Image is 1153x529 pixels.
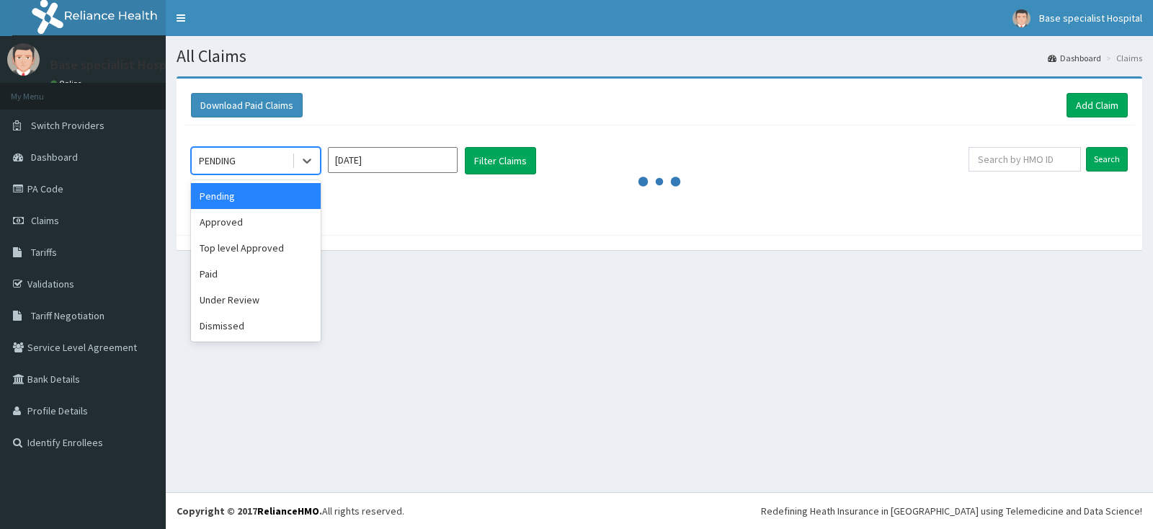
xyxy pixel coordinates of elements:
strong: Copyright © 2017 . [177,504,322,517]
img: User Image [1012,9,1030,27]
button: Download Paid Claims [191,93,303,117]
svg: audio-loading [638,160,681,203]
div: Redefining Heath Insurance in [GEOGRAPHIC_DATA] using Telemedicine and Data Science! [761,504,1142,518]
div: Under Review [191,287,321,313]
h1: All Claims [177,47,1142,66]
a: Add Claim [1067,93,1128,117]
footer: All rights reserved. [166,492,1153,529]
input: Select Month and Year [328,147,458,173]
a: Online [50,79,85,89]
div: Top level Approved [191,235,321,261]
span: Claims [31,214,59,227]
a: Dashboard [1048,52,1101,64]
button: Filter Claims [465,147,536,174]
span: Switch Providers [31,119,104,132]
div: Paid [191,261,321,287]
div: PENDING [199,154,236,168]
input: Search by HMO ID [969,147,1082,172]
input: Search [1086,147,1128,172]
li: Claims [1103,52,1142,64]
span: Tariff Negotiation [31,309,104,322]
div: Approved [191,209,321,235]
div: Dismissed [191,313,321,339]
p: Base specialist Hospital [50,58,185,71]
span: Dashboard [31,151,78,164]
span: Tariffs [31,246,57,259]
div: Pending [191,183,321,209]
img: User Image [7,43,40,76]
span: Base specialist Hospital [1039,12,1142,25]
a: RelianceHMO [257,504,319,517]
